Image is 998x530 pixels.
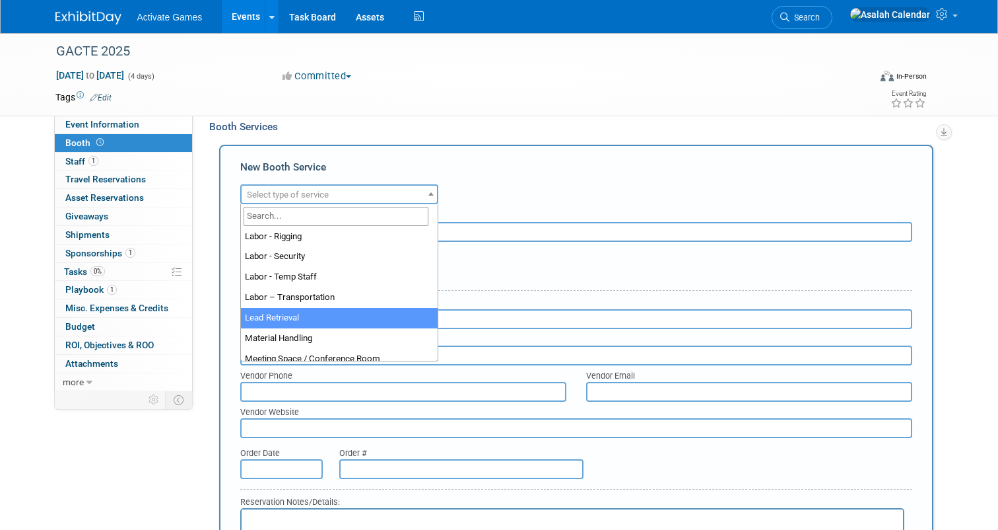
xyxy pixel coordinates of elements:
li: Labor – Transportation [241,287,438,308]
span: Booth not reserved yet [94,137,106,147]
div: Vendor Name [240,297,912,309]
li: Labor - Security [241,246,438,267]
div: Order Date [240,447,319,459]
li: Labor - Temp Staff [241,267,438,287]
input: Search... [244,207,428,226]
a: Shipments [55,226,192,244]
span: Booth [65,137,106,148]
div: Vendor Phone [240,370,566,382]
span: Budget [65,321,95,332]
div: Order # [339,447,583,459]
td: Toggle Event Tabs [165,391,192,408]
a: Playbook1 [55,281,192,299]
li: Labor - Rigging [241,227,438,247]
span: Attachments [65,358,118,369]
a: Sponsorships1 [55,245,192,262]
td: Tags [55,91,112,104]
a: Booth [55,134,192,152]
span: more [63,377,84,387]
div: Vendor Email [586,370,912,382]
span: Staff [65,156,98,167]
span: 1 [107,285,117,295]
span: Asset Reservations [65,192,144,203]
span: [DATE] [DATE] [55,69,125,81]
div: Event Format [798,69,927,89]
span: ROI, Objectives & ROO [65,340,154,350]
span: Select type of service [247,190,329,200]
a: Asset Reservations [55,189,192,207]
a: Edit [90,93,112,102]
div: Ideally by [355,242,854,260]
span: Event Information [65,119,139,130]
span: 1 [88,156,98,166]
div: Vendor Point of Contact [240,334,912,346]
body: Rich Text Area. Press ALT-0 for help. [7,5,655,18]
span: Tasks [64,266,105,277]
span: 1 [125,248,135,258]
div: In-Person [896,71,927,81]
div: Event Rating [890,91,926,97]
div: GACTE 2025 [51,40,853,63]
a: Staff1 [55,153,192,170]
a: Misc. Expenses & Credits [55,299,192,317]
div: New Booth Service [240,160,912,181]
div: Reservation Notes/Details: [240,495,904,508]
span: to [84,70,96,81]
div: Vendor Website [240,406,912,418]
td: Personalize Event Tab Strip [143,391,166,408]
a: ROI, Objectives & ROO [55,336,192,354]
li: Lead Retrieval [241,308,438,328]
a: more [55,373,192,391]
a: Attachments [55,355,192,373]
div: Description (optional) [240,204,912,222]
img: Asalah Calendar [849,7,931,22]
span: Activate Games [137,12,203,22]
span: Playbook [65,284,117,295]
img: ExhibitDay [55,11,121,24]
span: 0% [90,266,105,276]
li: Meeting Space / Conference Room [241,349,438,369]
button: Committed [278,69,356,83]
a: Giveaways [55,208,192,225]
span: Travel Reservations [65,174,146,184]
span: Misc. Expenses & Credits [65,303,168,313]
a: Tasks0% [55,263,192,281]
span: Search [789,13,820,22]
li: Material Handling [241,328,438,349]
span: (4 days) [127,72,154,81]
span: Shipments [65,229,110,240]
a: Search [772,6,832,29]
a: Budget [55,318,192,336]
a: Travel Reservations [55,170,192,188]
span: Giveaways [65,211,108,221]
a: Event Information [55,116,192,133]
span: Sponsorships [65,248,135,258]
img: Format-Inperson.png [881,71,894,81]
div: Booth Services [209,120,943,134]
